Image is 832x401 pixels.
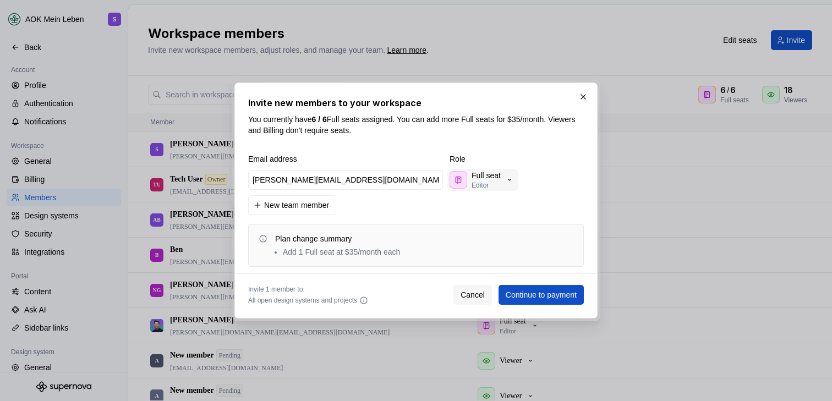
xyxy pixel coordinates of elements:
[472,170,501,181] p: Full seat
[248,296,357,305] span: All open design systems and projects
[248,114,584,136] p: You currently have Full seats assigned. You can add more Full seats for $35/month. Viewers and Bi...
[447,169,518,191] button: Full seatEditor
[311,115,326,124] b: 6 / 6
[461,289,485,300] span: Cancel
[264,200,329,211] span: New team member
[506,289,577,300] span: Continue to payment
[450,153,560,164] span: Role
[248,285,368,294] span: Invite 1 member to:
[275,233,352,244] div: Plan change summary
[248,96,584,109] h2: Invite new members to your workspace
[499,285,584,305] button: Continue to payment
[453,285,492,305] button: Cancel
[248,195,336,215] button: New team member
[472,181,489,190] p: Editor
[283,246,400,257] li: Add 1 Full seat at $35/month each
[248,153,445,164] span: Email address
